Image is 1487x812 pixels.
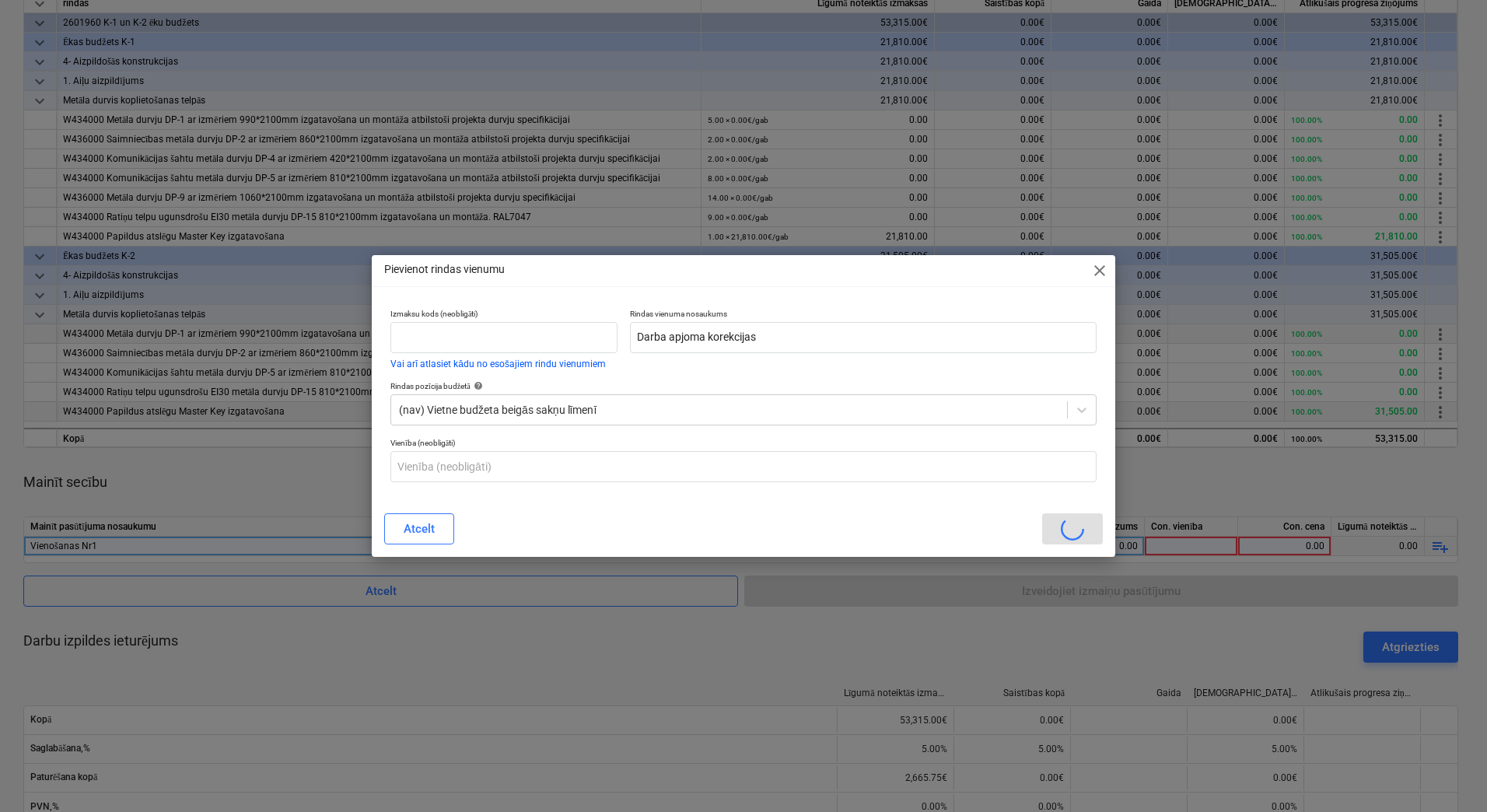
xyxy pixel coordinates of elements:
div: Atcelt [404,519,435,539]
iframe: Chat Widget [1409,737,1487,812]
span: help [471,381,483,390]
button: Vai arī atlasiet kādu no esošajiem rindu vienumiem [390,359,606,369]
span: close [1090,261,1109,280]
p: Pievienot rindas vienumu [384,261,505,278]
p: Vienība (neobligāti) [390,438,1097,451]
p: Rindas vienuma nosaukums [630,309,1097,322]
input: Vienība (neobligāti) [390,451,1097,482]
div: Rindas pozīcija budžetā [390,381,1097,391]
p: Izmaksu kods (neobligāti) [390,309,618,322]
button: Atcelt [384,513,454,544]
